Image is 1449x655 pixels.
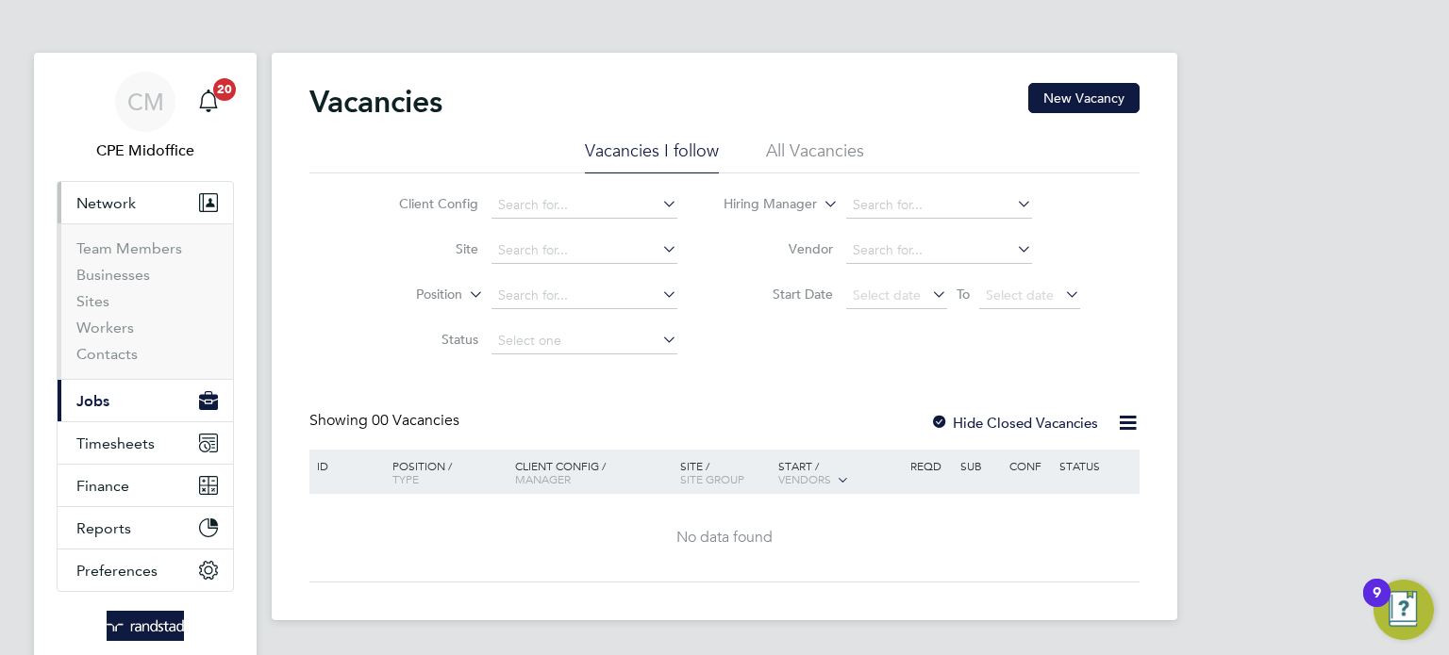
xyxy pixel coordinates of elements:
span: Select date [853,287,921,303]
div: Conf [1005,450,1054,482]
span: Timesheets [76,434,155,452]
div: Status [1055,450,1137,482]
div: Sub [956,450,1005,482]
button: Timesheets [58,422,233,464]
input: Search for... [491,283,677,309]
button: Preferences [58,549,233,591]
a: Businesses [76,266,150,284]
label: Client Config [370,195,478,212]
div: ID [312,450,378,482]
div: Site / [675,450,774,495]
label: Hide Closed Vacancies [930,414,1098,432]
button: Jobs [58,380,233,421]
span: Vendors [778,471,831,486]
li: All Vacancies [766,139,864,173]
a: Team Members [76,239,182,257]
span: To [951,282,975,306]
span: Reports [76,519,131,537]
span: Manager [515,471,571,486]
div: Client Config / [510,450,675,495]
span: Finance [76,477,129,495]
div: Start / [774,450,906,497]
span: CPE Midoffice [57,139,234,162]
input: Search for... [846,192,1032,219]
input: Search for... [491,237,677,264]
div: Reqd [906,450,955,482]
button: Open Resource Center, 9 new notifications [1374,580,1434,640]
a: CMCPE Midoffice [57,72,234,162]
label: Vendor [724,240,833,257]
span: Type [392,471,419,486]
span: Site Group [680,471,744,486]
span: 20 [213,78,236,101]
span: CM [127,90,164,114]
input: Search for... [491,192,677,219]
a: Go to home page [57,611,234,641]
input: Select one [491,328,677,354]
a: Sites [76,292,109,310]
button: Reports [58,507,233,549]
li: Vacancies I follow [585,139,719,173]
label: Hiring Manager [708,195,817,214]
label: Status [370,331,478,348]
span: Select date [986,287,1054,303]
span: Preferences [76,562,158,580]
div: Showing [309,411,463,431]
span: Network [76,194,136,212]
div: Position / [378,450,510,495]
div: No data found [312,528,1137,548]
button: Network [58,182,233,223]
div: Network [58,223,233,379]
h2: Vacancies [309,83,442,121]
span: Jobs [76,392,109,410]
a: 20 [190,72,227,132]
button: New Vacancy [1028,83,1140,113]
label: Site [370,240,478,257]
a: Contacts [76,345,138,363]
div: 9 [1373,593,1381,617]
input: Search for... [846,237,1032,264]
span: 00 Vacancies [372,411,459,430]
img: randstad-logo-retina.png [107,611,185,641]
label: Start Date [724,286,833,303]
label: Position [354,286,462,304]
button: Finance [58,465,233,506]
a: Workers [76,319,134,336]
